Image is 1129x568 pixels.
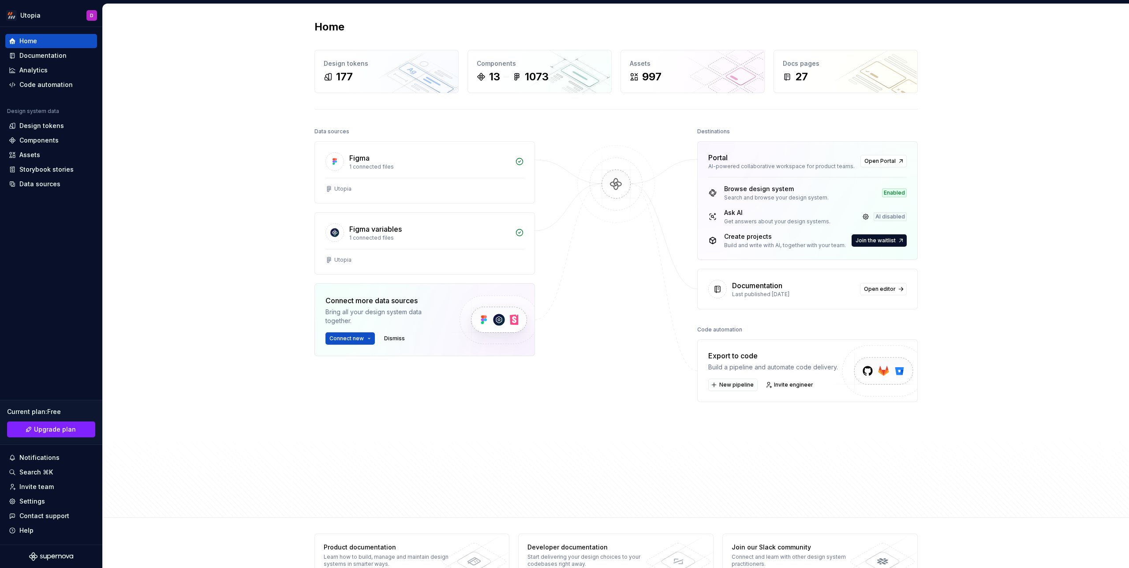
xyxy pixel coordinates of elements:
[724,232,846,241] div: Create projects
[467,50,612,93] a: Components131073
[5,494,97,508] a: Settings
[7,407,95,416] div: Current plan : Free
[5,148,97,162] a: Assets
[642,70,662,84] div: 997
[384,335,405,342] span: Dismiss
[19,51,67,60] div: Documentation
[774,381,813,388] span: Invite engineer
[19,150,40,159] div: Assets
[732,553,860,568] div: Connect and learn with other design system practitioners.
[882,188,907,197] div: Enabled
[856,237,896,244] span: Join the waitlist
[5,133,97,147] a: Components
[7,421,95,437] button: Upgrade plan
[325,295,445,306] div: Connect more data sources
[334,185,351,192] div: Utopia
[325,332,375,345] button: Connect new
[708,379,758,391] button: New pipeline
[6,10,17,21] img: a4836efa-43f7-4f42-acb7-1e28b4ac216b.png
[724,218,830,225] div: Get answers about your design systems.
[864,286,896,293] span: Open editor
[5,119,97,133] a: Design tokens
[5,78,97,92] a: Code automation
[34,425,76,434] span: Upgrade plan
[795,70,808,84] div: 27
[5,177,97,191] a: Data sources
[724,208,830,217] div: Ask AI
[19,468,53,477] div: Search ⌘K
[864,158,896,165] span: Open Portal
[630,59,755,68] div: Assets
[732,543,860,552] div: Join our Slack community
[19,453,60,462] div: Notifications
[708,350,838,361] div: Export to code
[477,59,602,68] div: Components
[874,212,907,221] div: AI disabled
[329,335,364,342] span: Connect new
[763,379,817,391] a: Invite engineer
[732,291,855,298] div: Last published [DATE]
[19,180,60,188] div: Data sources
[719,381,754,388] span: New pipeline
[349,224,402,234] div: Figma variables
[324,553,452,568] div: Learn how to build, manage and maintain design systems in smarter ways.
[852,234,907,247] a: Join the waitlist
[7,108,59,115] div: Design system data
[314,141,535,203] a: Figma1 connected filesUtopia
[19,37,37,45] div: Home
[774,50,918,93] a: Docs pages27
[5,49,97,63] a: Documentation
[336,70,353,84] div: 177
[5,451,97,465] button: Notifications
[5,523,97,538] button: Help
[5,34,97,48] a: Home
[349,163,510,170] div: 1 connected files
[5,63,97,77] a: Analytics
[19,80,73,89] div: Code automation
[19,121,64,130] div: Design tokens
[19,165,74,174] div: Storybook stories
[525,70,549,84] div: 1073
[380,332,409,345] button: Dismiss
[708,163,855,170] div: AI-powered collaborative workspace for product teams.
[697,323,742,336] div: Code automation
[349,234,510,241] div: 1 connected files
[732,280,782,291] div: Documentation
[90,12,93,19] div: D
[5,162,97,177] a: Storybook stories
[314,212,535,275] a: Figma variables1 connected filesUtopia
[19,526,34,535] div: Help
[314,125,349,138] div: Data sources
[29,552,73,561] svg: Supernova Logo
[19,66,48,75] div: Analytics
[325,308,445,325] div: Bring all your design system data together.
[621,50,765,93] a: Assets997
[19,497,45,506] div: Settings
[314,20,344,34] h2: Home
[724,242,846,249] div: Build and write with AI, together with your team.
[314,50,459,93] a: Design tokens177
[19,512,69,520] div: Contact support
[2,6,101,25] button: UtopiaD
[349,153,370,163] div: Figma
[19,482,54,491] div: Invite team
[5,480,97,494] a: Invite team
[324,59,449,68] div: Design tokens
[334,256,351,263] div: Utopia
[527,543,656,552] div: Developer documentation
[724,194,829,201] div: Search and browse your design system.
[708,152,728,163] div: Portal
[708,363,838,372] div: Build a pipeline and automate code delivery.
[19,136,59,145] div: Components
[697,125,730,138] div: Destinations
[860,155,907,167] a: Open Portal
[527,553,656,568] div: Start delivering your design choices to your codebases right away.
[324,543,452,552] div: Product documentation
[5,465,97,479] button: Search ⌘K
[5,509,97,523] button: Contact support
[783,59,908,68] div: Docs pages
[724,184,829,193] div: Browse design system
[860,283,907,295] a: Open editor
